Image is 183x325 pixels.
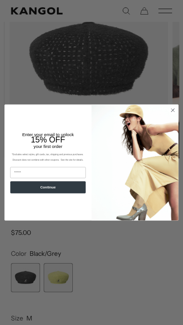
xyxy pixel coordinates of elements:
span: 15% OFF [31,135,66,144]
button: Close dialog [169,106,177,114]
input: Email [10,167,86,178]
img: 93be19ad-e773-4382-80b9-c9d740c9197f.jpeg [91,104,178,220]
span: *Excludes select styles, gift cards, tax, shipping and previous purchases. Discount does not comb... [12,153,84,161]
span: Enter your email to unlock [22,132,74,137]
span: your first order [34,144,62,149]
button: Continue [10,181,86,193]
